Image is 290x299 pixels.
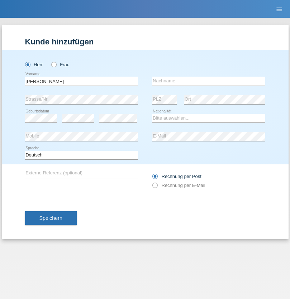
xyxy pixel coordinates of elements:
[152,183,205,188] label: Rechnung per E-Mail
[25,37,265,46] h1: Kunde hinzufügen
[51,62,56,67] input: Frau
[276,6,283,13] i: menu
[25,62,43,67] label: Herr
[51,62,70,67] label: Frau
[152,174,201,179] label: Rechnung per Post
[25,211,77,225] button: Speichern
[25,62,30,67] input: Herr
[152,174,157,183] input: Rechnung per Post
[272,7,286,11] a: menu
[39,215,62,221] span: Speichern
[152,183,157,192] input: Rechnung per E-Mail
